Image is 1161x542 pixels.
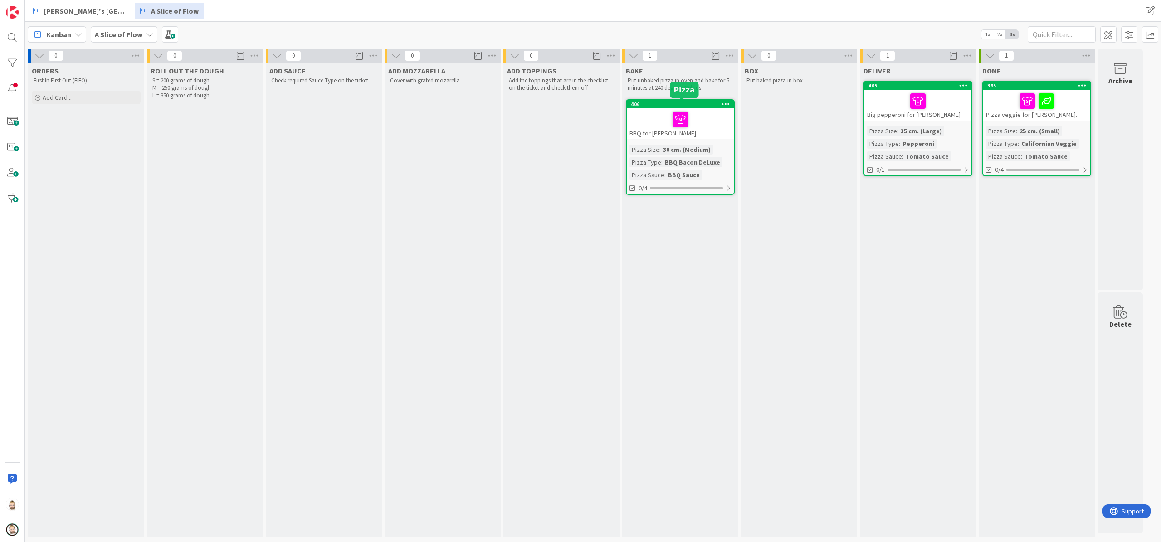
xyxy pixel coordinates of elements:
div: BBQ Bacon DeLuxe [663,157,722,167]
input: Quick Filter... [1028,26,1096,43]
div: Pizza Size [629,145,659,155]
p: Put unbaked pizza in oven and bake for 5 minutes at 240 degrees Celsius [628,77,733,92]
div: Archive [1108,75,1132,86]
div: 406 [631,101,734,107]
div: Pizza Sauce [986,151,1021,161]
div: 406BBQ for [PERSON_NAME] [627,100,734,139]
div: Pizza veggie for [PERSON_NAME]. [983,90,1090,121]
div: 406 [627,100,734,108]
div: 25 cm. (Small) [1017,126,1062,136]
span: 1 [880,50,895,61]
span: ADD MOZZARELLA [388,66,445,75]
span: 0 [523,50,539,61]
span: BAKE [626,66,643,75]
span: 3x [1006,30,1018,39]
div: Tomato Sauce [1022,151,1070,161]
div: Californian Veggie [1019,139,1079,149]
div: Pizza Sauce [629,170,664,180]
span: 0/4 [995,165,1004,174]
span: ORDERS [32,66,59,75]
span: : [661,157,663,167]
div: Pizza Sauce [867,151,902,161]
span: 0 [48,50,63,61]
span: 0 [405,50,420,61]
b: A Slice of Flow [95,30,142,39]
span: : [1021,151,1022,161]
p: Add the toppings that are in the checklist on the ticket and check them off [509,77,614,92]
div: 405 [868,82,971,89]
div: Pizza Type [986,139,1018,149]
div: Pizza Size [986,126,1016,136]
span: [PERSON_NAME]'s [GEOGRAPHIC_DATA] [44,5,127,16]
span: : [899,139,900,149]
div: Pizza Size [867,126,897,136]
span: 0 [761,50,776,61]
div: BBQ for [PERSON_NAME] [627,108,734,139]
p: First In First Out (FIFO) [34,77,139,84]
img: Rv [6,498,19,511]
span: : [664,170,666,180]
span: : [1016,126,1017,136]
span: ROLL OUT THE DOUGH [151,66,224,75]
div: 405 [864,82,971,90]
span: : [659,145,661,155]
p: M = 250 grams of dough [152,84,258,92]
span: DELIVER [863,66,891,75]
div: 30 cm. (Medium) [661,145,713,155]
div: Pizza Type [629,157,661,167]
div: Big pepperoni for [PERSON_NAME] [864,90,971,121]
span: 1 [642,50,658,61]
div: 395 [983,82,1090,90]
span: Kanban [46,29,71,40]
div: Delete [1109,319,1132,329]
p: Put baked pizza in box [746,77,852,84]
div: 395Pizza veggie for [PERSON_NAME]. [983,82,1090,121]
img: avatar [6,523,19,536]
span: 0/1 [876,165,885,174]
p: L = 350 grams of dough [152,92,258,99]
span: A Slice of Flow [151,5,199,16]
span: : [1018,139,1019,149]
div: BBQ Sauce [666,170,702,180]
span: 1 [999,50,1014,61]
span: Add Card... [43,93,72,102]
span: 2x [994,30,1006,39]
p: S = 200 grams of dough [152,77,258,84]
img: Visit kanbanzone.com [6,6,19,19]
a: [PERSON_NAME]'s [GEOGRAPHIC_DATA] [28,3,132,19]
a: A Slice of Flow [135,3,204,19]
span: ADD SAUCE [269,66,306,75]
div: Pepperoni [900,139,937,149]
span: : [897,126,898,136]
span: 1x [981,30,994,39]
div: Pizza Type [867,139,899,149]
div: Tomato Sauce [903,151,951,161]
div: 35 cm. (Large) [898,126,944,136]
span: Support [19,1,41,12]
div: 395 [987,82,1090,89]
span: BOX [745,66,758,75]
span: 0 [167,50,182,61]
span: DONE [982,66,1001,75]
h5: Pizza [673,86,695,94]
span: 0 [286,50,301,61]
div: 405Big pepperoni for [PERSON_NAME] [864,82,971,121]
span: ADD TOPPINGS [507,66,556,75]
p: Cover with grated mozarella [390,77,495,84]
span: : [902,151,903,161]
span: 0/4 [639,184,647,193]
p: Check required Sauce Type on the ticket [271,77,376,84]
